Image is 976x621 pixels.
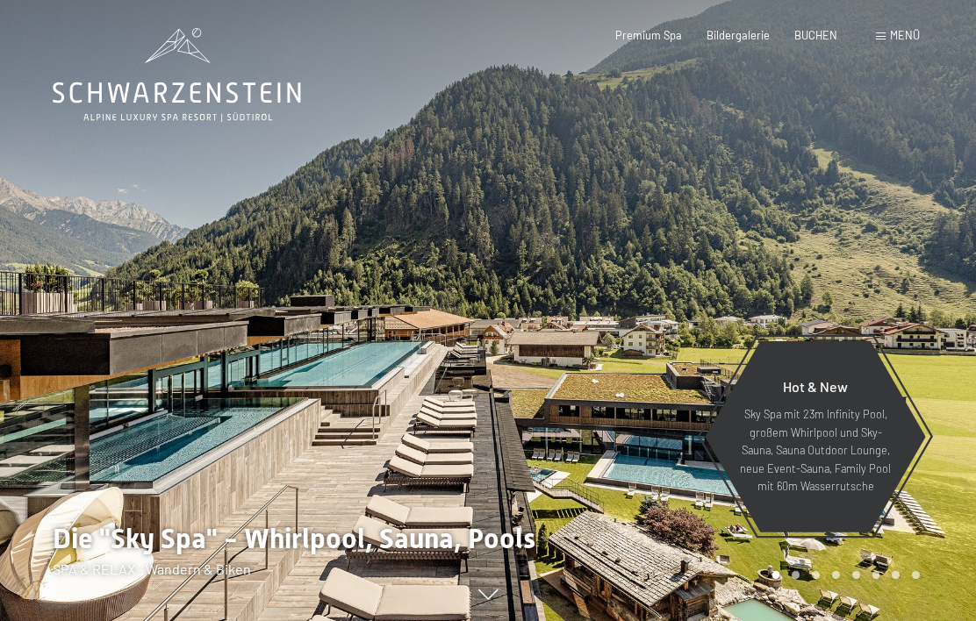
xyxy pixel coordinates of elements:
a: Hot & New Sky Spa mit 23m Infinity Pool, großem Whirlpool und Sky-Sauna, Sauna Outdoor Lounge, ne... [704,340,927,533]
div: Carousel Page 7 [892,571,900,579]
p: Sky Spa mit 23m Infinity Pool, großem Whirlpool und Sky-Sauna, Sauna Outdoor Lounge, neue Event-S... [739,405,892,495]
div: Carousel Page 1 (Current Slide) [772,571,780,579]
a: BUCHEN [794,28,837,42]
div: Carousel Page 4 [832,571,840,579]
div: Carousel Page 6 [872,571,880,579]
div: Carousel Page 3 [812,571,820,579]
a: Bildergalerie [707,28,770,42]
div: Carousel Page 2 [792,571,800,579]
span: Hot & New [783,378,848,395]
span: Menü [890,28,920,42]
div: Carousel Page 8 [912,571,920,579]
a: Premium Spa [615,28,682,42]
div: Carousel Pagination [766,571,920,579]
div: Carousel Page 5 [852,571,860,579]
